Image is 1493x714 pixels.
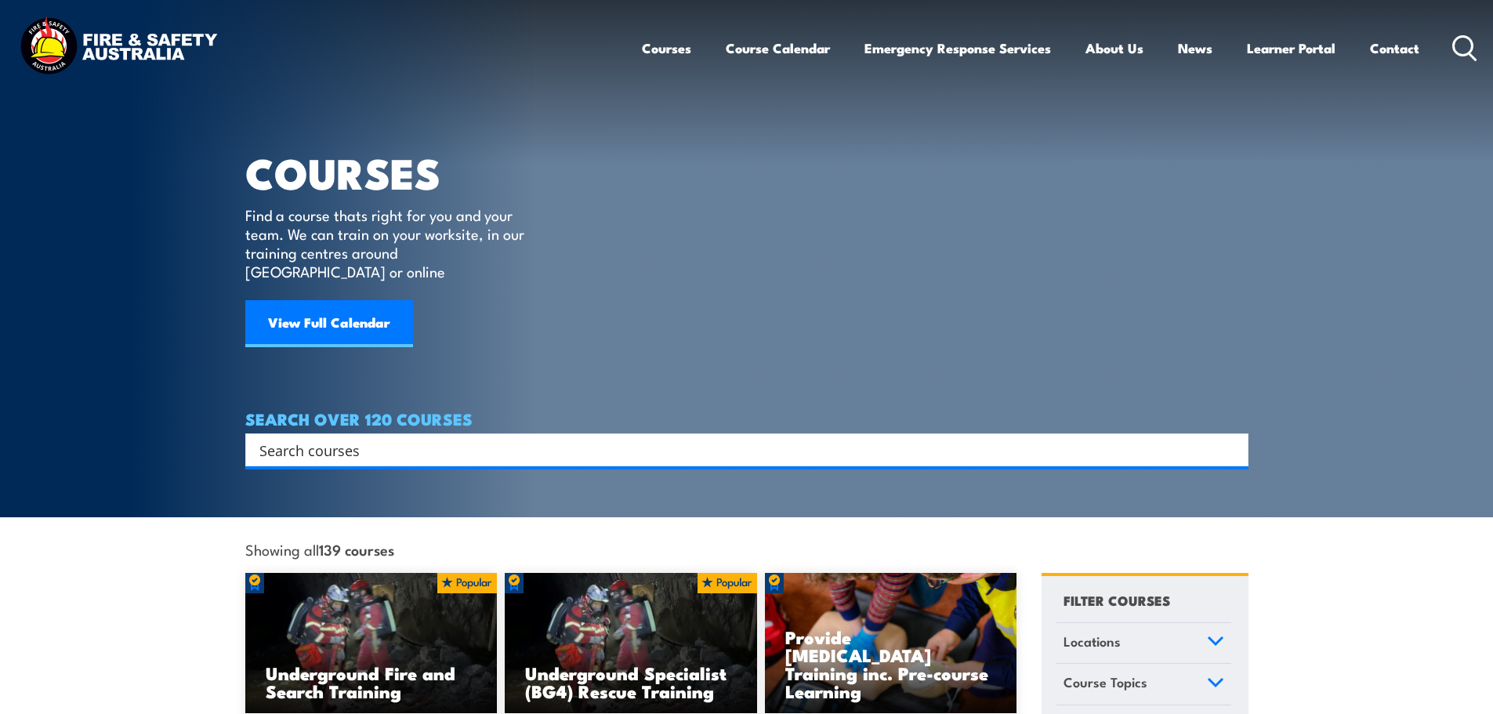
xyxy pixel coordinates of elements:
a: Provide [MEDICAL_DATA] Training inc. Pre-course Learning [765,573,1017,714]
h4: FILTER COURSES [1064,589,1170,611]
a: Courses [642,27,691,69]
a: About Us [1085,27,1143,69]
strong: 139 courses [319,538,394,560]
span: Showing all [245,541,394,557]
a: Underground Specialist (BG4) Rescue Training [505,573,757,714]
a: Emergency Response Services [864,27,1051,69]
a: Course Calendar [726,27,830,69]
a: Underground Fire and Search Training [245,573,498,714]
a: View Full Calendar [245,300,413,347]
h3: Underground Specialist (BG4) Rescue Training [525,664,737,700]
span: Locations [1064,631,1121,652]
a: Locations [1056,623,1231,664]
h4: SEARCH OVER 120 COURSES [245,410,1248,427]
span: Course Topics [1064,672,1147,693]
img: Underground mine rescue [245,573,498,714]
input: Search input [259,438,1214,462]
img: Underground mine rescue [505,573,757,714]
h1: COURSES [245,154,547,190]
p: Find a course thats right for you and your team. We can train on your worksite, in our training c... [245,205,531,281]
h3: Underground Fire and Search Training [266,664,477,700]
a: Learner Portal [1247,27,1335,69]
img: Low Voltage Rescue and Provide CPR [765,573,1017,714]
a: Course Topics [1056,664,1231,705]
h3: Provide [MEDICAL_DATA] Training inc. Pre-course Learning [785,628,997,700]
form: Search form [263,439,1217,461]
button: Search magnifier button [1221,439,1243,461]
a: News [1178,27,1212,69]
a: Contact [1370,27,1419,69]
